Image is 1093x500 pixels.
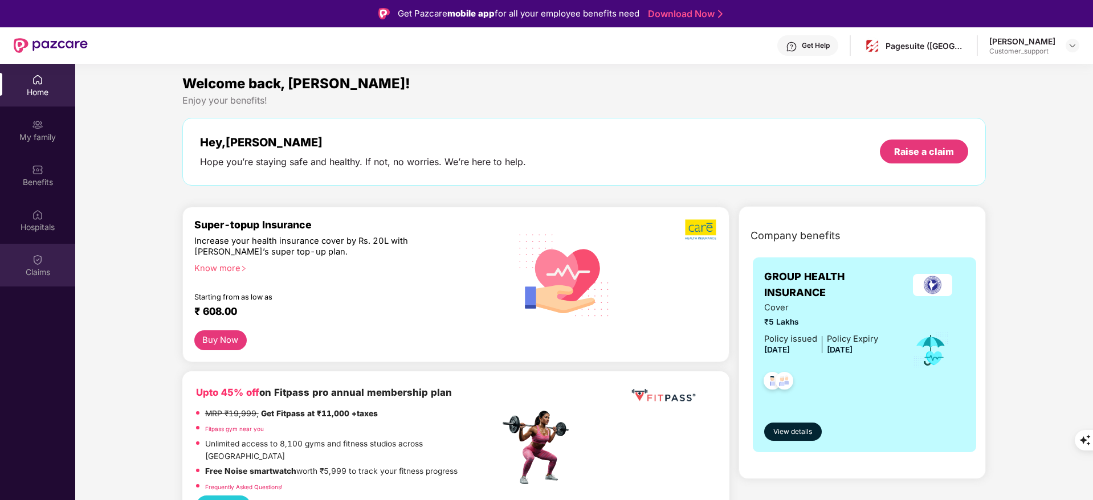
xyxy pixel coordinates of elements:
[378,8,390,19] img: Logo
[200,156,526,168] div: Hope you’re staying safe and healthy. If not, no worries. We’re here to help.
[912,331,949,369] img: icon
[827,333,878,346] div: Policy Expiry
[802,41,830,50] div: Get Help
[32,119,43,130] img: svg+xml;base64,PHN2ZyB3aWR0aD0iMjAiIGhlaWdodD0iMjAiIHZpZXdCb3g9IjAgMCAyMCAyMCIgZmlsbD0ibm9uZSIgeG...
[764,423,822,441] button: View details
[205,409,259,418] del: MRP ₹19,999,
[205,425,264,432] a: Fitpass gym near you
[718,8,723,20] img: Stroke
[194,330,247,350] button: Buy Now
[786,41,797,52] img: svg+xml;base64,PHN2ZyBpZD0iSGVscC0zMngzMiIgeG1sbnM9Imh0dHA6Ly93d3cudzMub3JnLzIwMDAvc3ZnIiB3aWR0aD...
[240,265,247,272] span: right
[770,368,798,396] img: svg+xml;base64,PHN2ZyB4bWxucz0iaHR0cDovL3d3dy53My5vcmcvMjAwMC9zdmciIHdpZHRoPSI0OC45NDMiIGhlaWdodD...
[200,136,526,149] div: Hey, [PERSON_NAME]
[182,75,410,92] span: Welcome back, [PERSON_NAME]!
[758,368,786,396] img: svg+xml;base64,PHN2ZyB4bWxucz0iaHR0cDovL3d3dy53My5vcmcvMjAwMC9zdmciIHdpZHRoPSI0OC45NDMiIGhlaWdodD...
[764,269,900,301] span: GROUP HEALTH INSURANCE
[773,427,812,437] span: View details
[894,145,954,158] div: Raise a claim
[913,274,952,296] img: insurerLogo
[194,219,500,231] div: Super-topup Insurance
[685,219,717,240] img: b5dec4f62d2307b9de63beb79f102df3.png
[864,38,880,54] img: pagesuite-logo-center.png
[648,8,719,20] a: Download Now
[510,219,619,330] img: svg+xml;base64,PHN2ZyB4bWxucz0iaHR0cDovL3d3dy53My5vcmcvMjAwMC9zdmciIHhtbG5zOnhsaW5rPSJodHRwOi8vd3...
[629,385,698,406] img: fppp.png
[751,228,841,244] span: Company benefits
[764,345,790,354] span: [DATE]
[764,333,817,346] div: Policy issued
[205,483,283,490] a: Frequently Asked Questions!
[32,209,43,220] img: svg+xml;base64,PHN2ZyBpZD0iSG9zcGl0YWxzIiB4bWxucz0iaHR0cDovL3d3dy53My5vcmcvMjAwMC9zdmciIHdpZHRoPS...
[32,164,43,175] img: svg+xml;base64,PHN2ZyBpZD0iQmVuZWZpdHMiIHhtbG5zPSJodHRwOi8vd3d3LnczLm9yZy8yMDAwL3N2ZyIgd2lkdGg9Ij...
[398,7,639,21] div: Get Pazcare for all your employee benefits need
[764,301,878,314] span: Cover
[989,47,1055,56] div: Customer_support
[32,74,43,85] img: svg+xml;base64,PHN2ZyBpZD0iSG9tZSIgeG1sbnM9Imh0dHA6Ly93d3cudzMub3JnLzIwMDAvc3ZnIiB3aWR0aD0iMjAiIG...
[205,438,499,462] p: Unlimited access to 8,100 gyms and fitness studios across [GEOGRAPHIC_DATA]
[447,8,495,19] strong: mobile app
[194,293,451,301] div: Starting from as low as
[261,409,378,418] strong: Get Fitpass at ₹11,000 +taxes
[182,95,986,106] div: Enjoy your benefits!
[196,387,452,398] b: on Fitpass pro annual membership plan
[194,305,488,319] div: ₹ 608.00
[32,254,43,265] img: svg+xml;base64,PHN2ZyBpZD0iQ2xhaW0iIHhtbG5zPSJodHRwOi8vd3d3LnczLm9yZy8yMDAwL3N2ZyIgd2lkdGg9IjIwIi...
[827,345,853,354] span: [DATE]
[196,387,259,398] b: Upto 45% off
[886,40,965,51] div: Pagesuite ([GEOGRAPHIC_DATA]) Private Limited
[14,38,88,53] img: New Pazcare Logo
[499,408,579,487] img: fpp.png
[205,465,458,478] p: worth ₹5,999 to track your fitness progress
[205,466,296,476] strong: Free Noise smartwatch
[1068,41,1077,50] img: svg+xml;base64,PHN2ZyBpZD0iRHJvcGRvd24tMzJ4MzIiIHhtbG5zPSJodHRwOi8vd3d3LnczLm9yZy8yMDAwL3N2ZyIgd2...
[194,236,450,258] div: Increase your health insurance cover by Rs. 20L with [PERSON_NAME]’s super top-up plan.
[989,36,1055,47] div: [PERSON_NAME]
[764,316,878,329] span: ₹5 Lakhs
[194,263,493,271] div: Know more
